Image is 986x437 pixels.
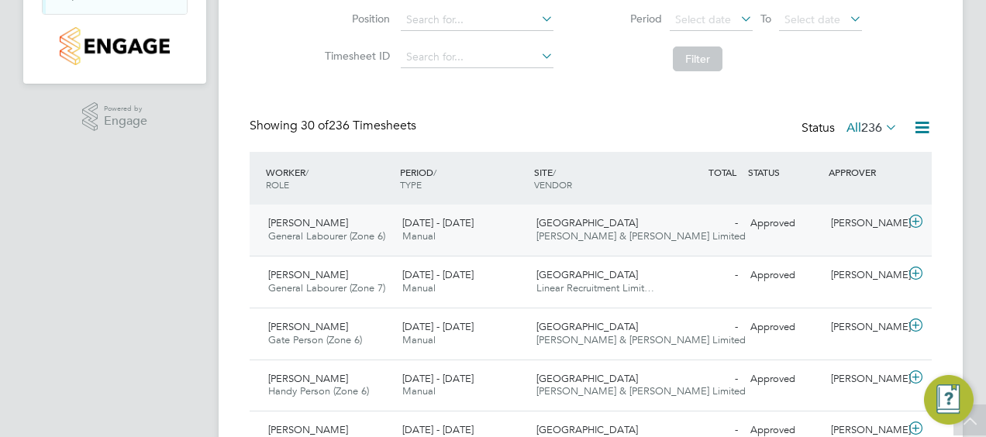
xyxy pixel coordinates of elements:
[402,384,436,397] span: Manual
[536,268,638,281] span: [GEOGRAPHIC_DATA]
[536,423,638,436] span: [GEOGRAPHIC_DATA]
[402,372,474,385] span: [DATE] - [DATE]
[60,27,169,65] img: countryside-properties-logo-retina.png
[744,263,825,288] div: Approved
[268,229,385,243] span: General Labourer (Zone 6)
[268,320,348,333] span: [PERSON_NAME]
[744,366,825,392] div: Approved
[924,375,974,425] button: Engage Resource Center
[305,166,309,178] span: /
[301,118,329,133] span: 30 of
[708,166,736,178] span: TOTAL
[536,281,654,294] span: Linear Recruitment Limit…
[861,120,882,136] span: 236
[744,158,825,186] div: STATUS
[104,115,147,128] span: Engage
[433,166,436,178] span: /
[268,384,369,397] span: Handy Person (Zone 6)
[402,268,474,281] span: [DATE] - [DATE]
[536,229,746,243] span: [PERSON_NAME] & [PERSON_NAME] Limited
[744,315,825,340] div: Approved
[784,12,840,26] span: Select date
[268,372,348,385] span: [PERSON_NAME]
[402,216,474,229] span: [DATE] - [DATE]
[268,268,348,281] span: [PERSON_NAME]
[756,9,776,29] span: To
[825,211,905,236] div: [PERSON_NAME]
[250,118,419,134] div: Showing
[82,102,148,132] a: Powered byEngage
[402,320,474,333] span: [DATE] - [DATE]
[268,333,362,346] span: Gate Person (Zone 6)
[675,12,731,26] span: Select date
[402,333,436,346] span: Manual
[664,263,744,288] div: -
[268,216,348,229] span: [PERSON_NAME]
[262,158,396,198] div: WORKER
[673,46,722,71] button: Filter
[536,320,638,333] span: [GEOGRAPHIC_DATA]
[266,178,289,191] span: ROLE
[402,281,436,294] span: Manual
[536,372,638,385] span: [GEOGRAPHIC_DATA]
[534,178,572,191] span: VENDOR
[664,211,744,236] div: -
[536,333,746,346] span: [PERSON_NAME] & [PERSON_NAME] Limited
[268,423,348,436] span: [PERSON_NAME]
[396,158,530,198] div: PERIOD
[401,46,553,68] input: Search for...
[744,211,825,236] div: Approved
[320,12,390,26] label: Position
[553,166,556,178] span: /
[401,9,553,31] input: Search for...
[42,27,188,65] a: Go to home page
[802,118,901,139] div: Status
[301,118,416,133] span: 236 Timesheets
[402,423,474,436] span: [DATE] - [DATE]
[825,366,905,392] div: [PERSON_NAME]
[825,263,905,288] div: [PERSON_NAME]
[592,12,662,26] label: Period
[846,120,898,136] label: All
[825,158,905,186] div: APPROVER
[402,229,436,243] span: Manual
[536,216,638,229] span: [GEOGRAPHIC_DATA]
[664,315,744,340] div: -
[664,366,744,392] div: -
[268,281,385,294] span: General Labourer (Zone 7)
[104,102,147,115] span: Powered by
[400,178,422,191] span: TYPE
[320,49,390,63] label: Timesheet ID
[536,384,746,397] span: [PERSON_NAME] & [PERSON_NAME] Limited
[530,158,664,198] div: SITE
[825,315,905,340] div: [PERSON_NAME]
